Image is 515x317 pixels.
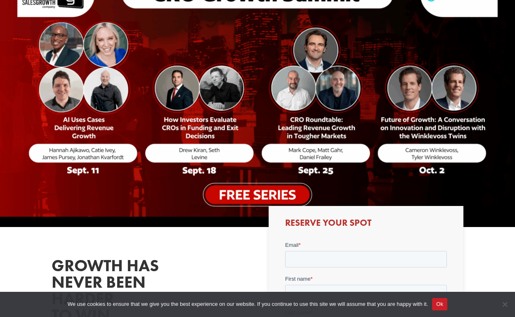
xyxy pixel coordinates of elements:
span: No [501,300,509,308]
strong: Why we ask for this [1,111,43,116]
span: We use cookies to ensure that we give you the best experience on our website. If you continue to ... [68,300,428,308]
button: Ok [432,298,447,310]
h3: Reserve Your Spot [285,218,447,232]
